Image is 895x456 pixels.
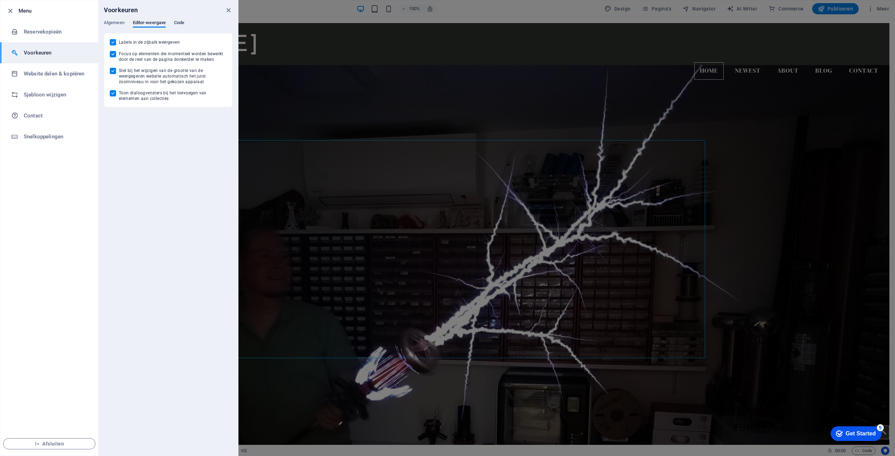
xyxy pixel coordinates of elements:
[24,70,88,78] h6: Website delen & kopiëren
[133,19,166,28] span: Editor-weergave
[174,19,184,28] span: Code
[24,49,88,57] h6: Voorkeuren
[104,6,138,14] h6: Voorkeuren
[3,438,95,449] button: Afsluiten
[19,7,93,15] h6: Menu
[24,132,88,141] h6: Snelkoppelingen
[104,20,232,33] div: Voorkeuren
[119,51,227,62] span: Focus op elementen die momenteel worden bewerkt door de rest van de pagina donkerder te maken
[0,105,98,126] a: Contact
[24,28,88,36] h6: Reservekopieën
[52,1,59,8] div: 5
[24,91,88,99] h6: Sjabloon wijzigen
[9,441,89,447] span: Afsluiten
[119,90,227,101] span: Toon dialoogvensters bij het toevoegen van elementen aan collecties
[21,8,51,14] div: Get Started
[224,6,232,14] button: close
[119,39,180,45] span: Labels in de zijbalk weergeven
[6,3,57,18] div: Get Started 5 items remaining, 0% complete
[104,19,124,28] span: Algemeen
[24,111,88,120] h6: Contact
[119,68,227,85] span: Stel bij het wijzigen van de grootte van de weergegeven website automatisch het juist zoomniveau ...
